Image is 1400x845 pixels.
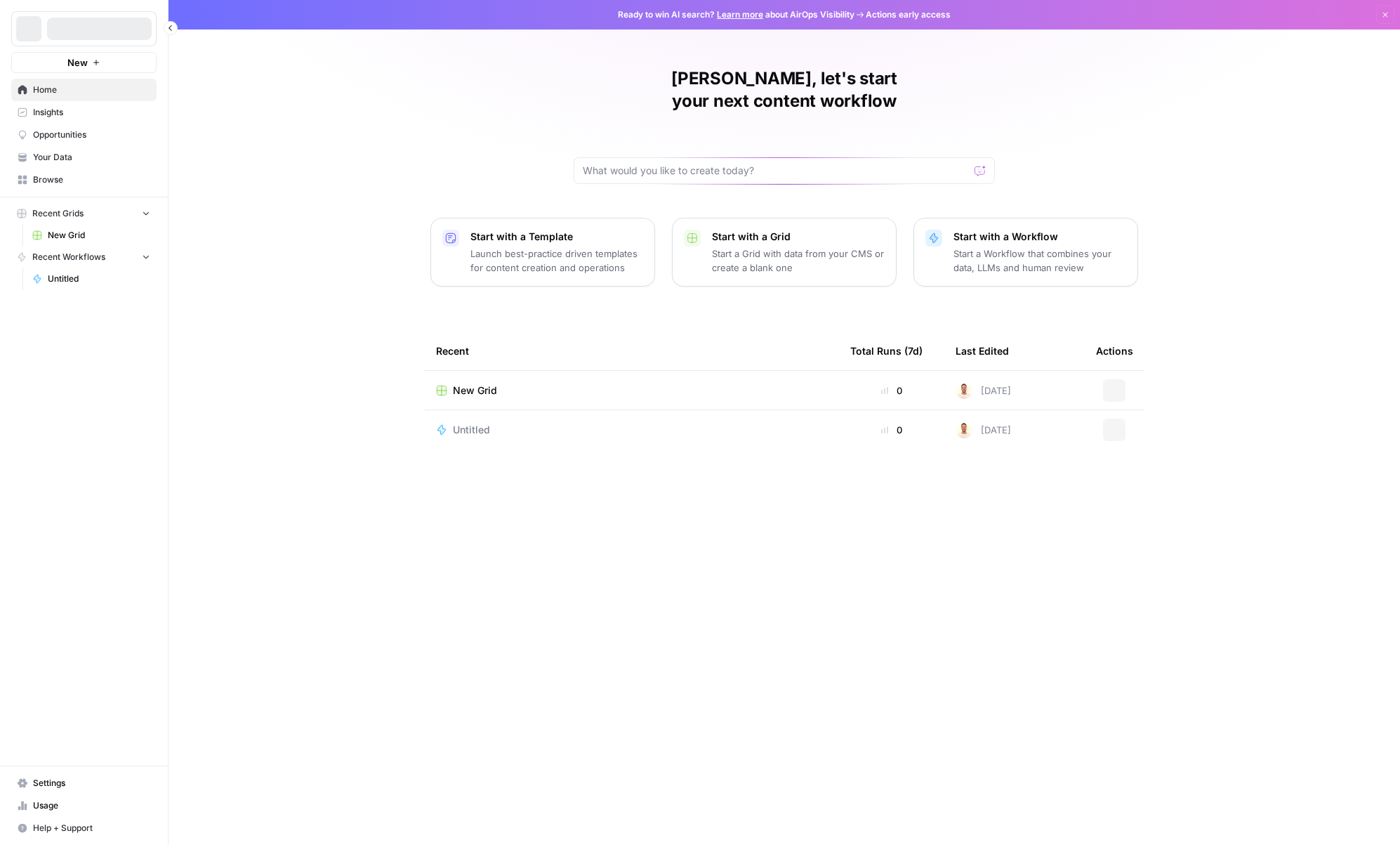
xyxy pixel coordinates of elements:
[436,332,828,370] div: Recent
[33,129,150,141] span: Opportunities
[618,8,854,21] span: Ready to win AI search? about AirOps Visibility
[1096,332,1133,370] div: Actions
[33,151,150,164] span: Your Data
[11,124,157,146] a: Opportunities
[953,247,1126,275] p: Start a Workflow that combines your data, LLMs and human review
[33,822,150,834] span: Help + Support
[32,251,105,263] span: Recent Workflows
[26,268,157,290] a: Untitled
[11,169,157,191] a: Browse
[11,817,157,839] button: Help + Support
[850,384,933,398] div: 0
[33,173,150,186] span: Browse
[956,382,1011,399] div: [DATE]
[11,794,157,817] a: Usage
[453,423,490,437] span: Untitled
[33,777,150,790] span: Settings
[470,230,643,244] p: Start with a Template
[48,229,150,242] span: New Grid
[956,382,972,399] img: n02y6dxk2kpdk487jkjae1zkvp35
[913,218,1138,287] button: Start with a WorkflowStart a Workflow that combines your data, LLMs and human review
[583,164,969,178] input: What would you like to create today?
[953,230,1126,244] p: Start with a Workflow
[11,203,157,224] button: Recent Grids
[33,799,150,812] span: Usage
[850,332,923,370] div: Total Runs (7d)
[11,101,157,124] a: Insights
[436,384,828,398] a: New Grid
[33,106,150,119] span: Insights
[672,218,897,287] button: Start with a GridStart a Grid with data from your CMS or create a blank one
[712,247,885,275] p: Start a Grid with data from your CMS or create a blank one
[11,772,157,794] a: Settings
[956,332,1009,370] div: Last Edited
[33,84,150,96] span: Home
[11,247,157,268] button: Recent Workflows
[453,384,497,398] span: New Grid
[866,8,951,21] span: Actions early access
[717,9,763,20] a: Learn more
[470,247,643,275] p: Launch best-practice driven templates for content creation and operations
[26,224,157,247] a: New Grid
[11,79,157,101] a: Home
[11,146,157,169] a: Your Data
[850,423,933,437] div: 0
[956,421,1011,438] div: [DATE]
[712,230,885,244] p: Start with a Grid
[574,67,995,112] h1: [PERSON_NAME], let's start your next content workflow
[436,423,828,437] a: Untitled
[32,207,84,220] span: Recent Grids
[430,218,655,287] button: Start with a TemplateLaunch best-practice driven templates for content creation and operations
[48,273,150,285] span: Untitled
[11,52,157,73] button: New
[67,55,88,70] span: New
[956,421,972,438] img: n02y6dxk2kpdk487jkjae1zkvp35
